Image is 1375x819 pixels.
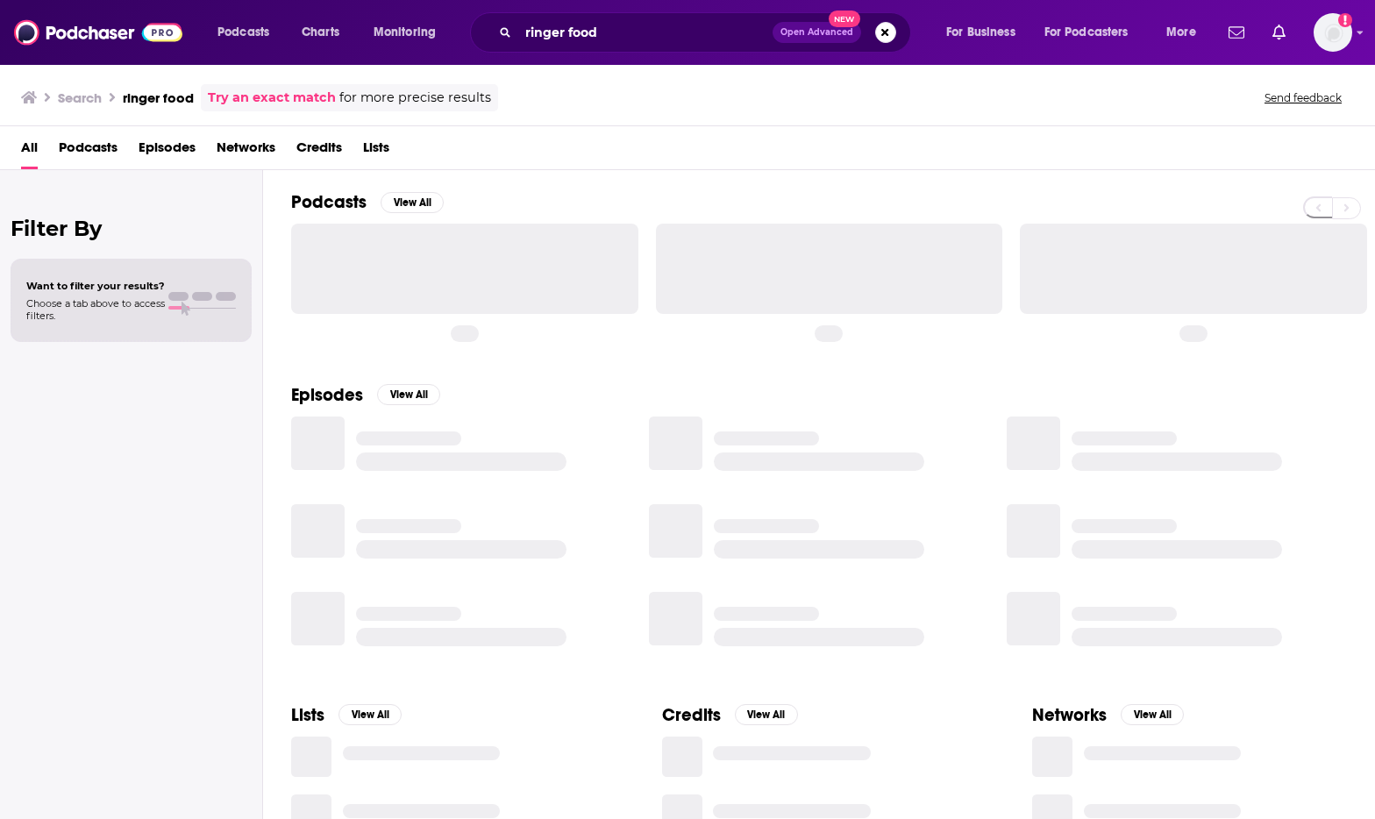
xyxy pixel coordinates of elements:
a: Show notifications dropdown [1265,18,1293,47]
img: User Profile [1314,13,1352,52]
span: For Business [946,20,1015,45]
a: Lists [363,133,389,169]
a: NetworksView All [1032,704,1184,726]
a: ListsView All [291,704,402,726]
h3: ringer food [123,89,194,106]
a: PodcastsView All [291,191,444,213]
span: More [1166,20,1196,45]
span: Open Advanced [780,28,853,37]
button: View All [1121,704,1184,725]
span: for more precise results [339,88,491,108]
span: Logged in as rowan.sullivan [1314,13,1352,52]
button: open menu [934,18,1037,46]
img: Podchaser - Follow, Share and Rate Podcasts [14,16,182,49]
button: View All [735,704,798,725]
button: Show profile menu [1314,13,1352,52]
input: Search podcasts, credits, & more... [518,18,773,46]
h2: Podcasts [291,191,367,213]
a: Networks [217,133,275,169]
a: Podcasts [59,133,118,169]
span: For Podcasters [1044,20,1129,45]
span: Monitoring [374,20,436,45]
h2: Credits [662,704,721,726]
button: View All [381,192,444,213]
a: Try an exact match [208,88,336,108]
button: View All [338,704,402,725]
span: Podcasts [217,20,269,45]
h2: Networks [1032,704,1107,726]
a: Credits [296,133,342,169]
a: Charts [290,18,350,46]
h2: Lists [291,704,324,726]
span: Want to filter your results? [26,280,165,292]
span: New [829,11,860,27]
div: Search podcasts, credits, & more... [487,12,928,53]
span: Charts [302,20,339,45]
a: EpisodesView All [291,384,440,406]
a: Show notifications dropdown [1222,18,1251,47]
svg: Add a profile image [1338,13,1352,27]
button: Send feedback [1259,90,1347,105]
h2: Episodes [291,384,363,406]
span: Choose a tab above to access filters. [26,297,165,322]
a: CreditsView All [662,704,798,726]
button: open menu [361,18,459,46]
button: Open AdvancedNew [773,22,861,43]
h3: Search [58,89,102,106]
button: open menu [1033,18,1154,46]
button: open menu [1154,18,1218,46]
button: open menu [205,18,292,46]
h2: Filter By [11,216,252,241]
a: All [21,133,38,169]
button: View All [377,384,440,405]
a: Episodes [139,133,196,169]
